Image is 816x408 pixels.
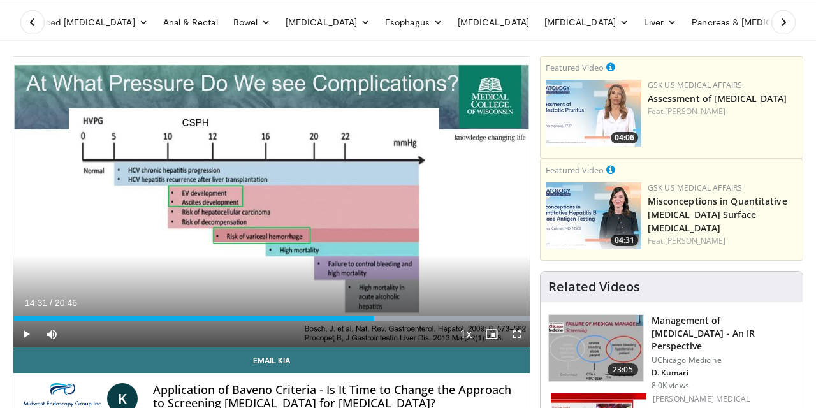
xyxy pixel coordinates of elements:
[39,321,64,347] button: Mute
[652,314,795,353] h3: Management of [MEDICAL_DATA] - An IR Perspective
[665,106,725,117] a: [PERSON_NAME]
[549,315,643,381] img: f07a691c-eec3-405b-bc7b-19fe7e1d3130.150x105_q85_crop-smart_upscale.jpg
[50,298,52,308] span: /
[278,10,377,35] a: [MEDICAL_DATA]
[611,235,638,246] span: 04:31
[55,298,77,308] span: 20:46
[546,62,604,73] small: Featured Video
[608,363,638,376] span: 23:05
[13,10,156,35] a: Advanced [MEDICAL_DATA]
[548,314,795,391] a: 23:05 Management of [MEDICAL_DATA] - An IR Perspective UChicago Medicine D. Kumari 8.0K views
[652,381,689,391] p: 8.0K views
[648,235,798,247] div: Feat.
[13,347,530,373] a: Email Kia
[156,10,226,35] a: Anal & Rectal
[611,132,638,143] span: 04:06
[226,10,278,35] a: Bowel
[504,321,530,347] button: Fullscreen
[652,368,795,378] p: D. Kumari
[652,355,795,365] p: UChicago Medicine
[25,298,47,308] span: 14:31
[479,321,504,347] button: Enable picture-in-picture mode
[13,57,530,347] video-js: Video Player
[648,92,787,105] a: Assessment of [MEDICAL_DATA]
[653,393,750,404] a: [PERSON_NAME] Medical
[450,10,537,35] a: [MEDICAL_DATA]
[648,182,743,193] a: GSK US Medical Affairs
[648,106,798,117] div: Feat.
[13,316,530,321] div: Progress Bar
[546,164,604,176] small: Featured Video
[453,321,479,347] button: Playback Rate
[546,182,641,249] a: 04:31
[665,235,725,246] a: [PERSON_NAME]
[636,10,684,35] a: Liver
[13,321,39,347] button: Play
[546,80,641,147] a: 04:06
[548,279,640,295] h4: Related Videos
[648,195,787,234] a: Misconceptions in Quantitative [MEDICAL_DATA] Surface [MEDICAL_DATA]
[648,80,743,91] a: GSK US Medical Affairs
[546,80,641,147] img: 31b7e813-d228-42d3-be62-e44350ef88b5.jpg.150x105_q85_crop-smart_upscale.jpg
[537,10,636,35] a: [MEDICAL_DATA]
[546,182,641,249] img: ea8305e5-ef6b-4575-a231-c141b8650e1f.jpg.150x105_q85_crop-smart_upscale.jpg
[377,10,450,35] a: Esophagus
